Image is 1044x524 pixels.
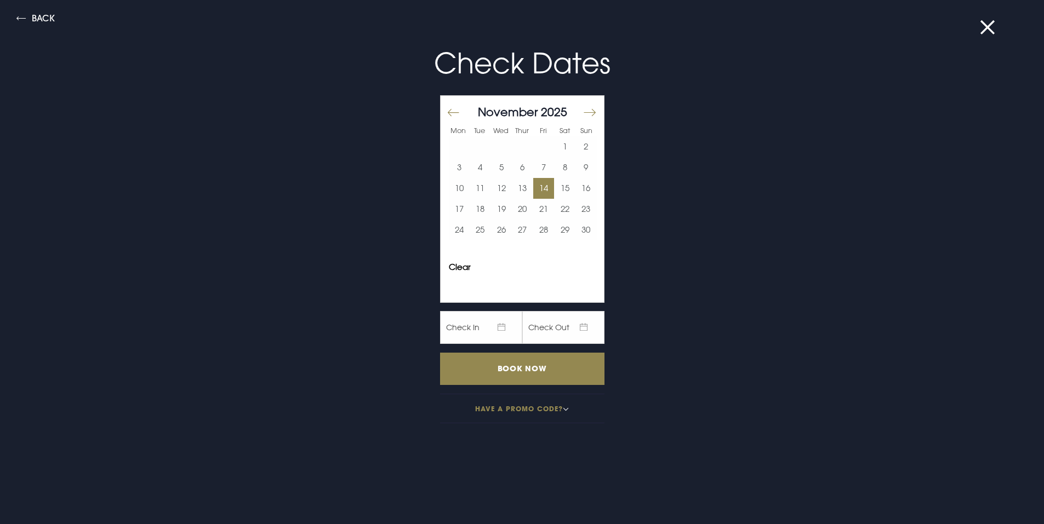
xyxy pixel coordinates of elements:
button: 13 [512,178,533,199]
button: 27 [512,220,533,240]
td: Choose Wednesday, November 12, 2025 as your start date. [491,178,512,199]
span: 2025 [541,105,567,119]
button: 1 [554,136,575,157]
td: Choose Monday, November 10, 2025 as your start date. [449,178,470,199]
button: 17 [449,199,470,220]
td: Choose Thursday, November 6, 2025 as your start date. [512,157,533,178]
button: 11 [470,178,491,199]
td: Choose Sunday, November 23, 2025 as your start date. [575,199,597,220]
td: Choose Saturday, November 8, 2025 as your start date. [554,157,575,178]
button: 25 [470,220,491,240]
td: Choose Friday, November 21, 2025 as your start date. [533,199,555,220]
button: 28 [533,220,555,240]
td: Choose Monday, November 3, 2025 as your start date. [449,157,470,178]
button: 18 [470,199,491,220]
button: 9 [575,157,597,178]
button: 19 [491,199,512,220]
input: Book Now [440,353,604,385]
td: Choose Thursday, November 20, 2025 as your start date. [512,199,533,220]
button: 6 [512,157,533,178]
button: Have a promo code? [440,394,604,423]
button: 5 [491,157,512,178]
td: Choose Sunday, November 16, 2025 as your start date. [575,178,597,199]
button: Clear [449,263,471,271]
button: 23 [575,199,597,220]
td: Choose Friday, November 14, 2025 as your start date. [533,178,555,199]
button: 20 [512,199,533,220]
td: Choose Wednesday, November 5, 2025 as your start date. [491,157,512,178]
td: Choose Wednesday, November 19, 2025 as your start date. [491,199,512,220]
span: November [478,105,538,119]
span: Check Out [522,311,604,344]
td: Choose Saturday, November 15, 2025 as your start date. [554,178,575,199]
td: Choose Sunday, November 30, 2025 as your start date. [575,220,597,240]
button: 2 [575,136,597,157]
td: Choose Tuesday, November 25, 2025 as your start date. [470,220,491,240]
td: Choose Saturday, November 1, 2025 as your start date. [554,136,575,157]
button: 30 [575,220,597,240]
td: Choose Monday, November 24, 2025 as your start date. [449,220,470,240]
button: Move backward to switch to the previous month. [447,101,460,124]
td: Choose Thursday, November 13, 2025 as your start date. [512,178,533,199]
td: Choose Thursday, November 27, 2025 as your start date. [512,220,533,240]
button: 26 [491,220,512,240]
button: 14 [533,178,555,199]
button: 24 [449,220,470,240]
td: Choose Saturday, November 29, 2025 as your start date. [554,220,575,240]
td: Choose Friday, November 7, 2025 as your start date. [533,157,555,178]
button: Back [16,14,55,26]
button: 8 [554,157,575,178]
button: 12 [491,178,512,199]
button: 3 [449,157,470,178]
button: 29 [554,220,575,240]
button: 16 [575,178,597,199]
button: 4 [470,157,491,178]
button: 15 [554,178,575,199]
td: Choose Sunday, November 2, 2025 as your start date. [575,136,597,157]
button: 22 [554,199,575,220]
span: Check In [440,311,522,344]
td: Choose Tuesday, November 4, 2025 as your start date. [470,157,491,178]
td: Choose Saturday, November 22, 2025 as your start date. [554,199,575,220]
td: Choose Sunday, November 9, 2025 as your start date. [575,157,597,178]
button: 21 [533,199,555,220]
button: 7 [533,157,555,178]
td: Choose Wednesday, November 26, 2025 as your start date. [491,220,512,240]
td: Choose Tuesday, November 18, 2025 as your start date. [470,199,491,220]
button: Move forward to switch to the next month. [583,101,596,124]
td: Choose Tuesday, November 11, 2025 as your start date. [470,178,491,199]
p: Check Dates [261,42,783,84]
td: Choose Monday, November 17, 2025 as your start date. [449,199,470,220]
button: 10 [449,178,470,199]
td: Choose Friday, November 28, 2025 as your start date. [533,220,555,240]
